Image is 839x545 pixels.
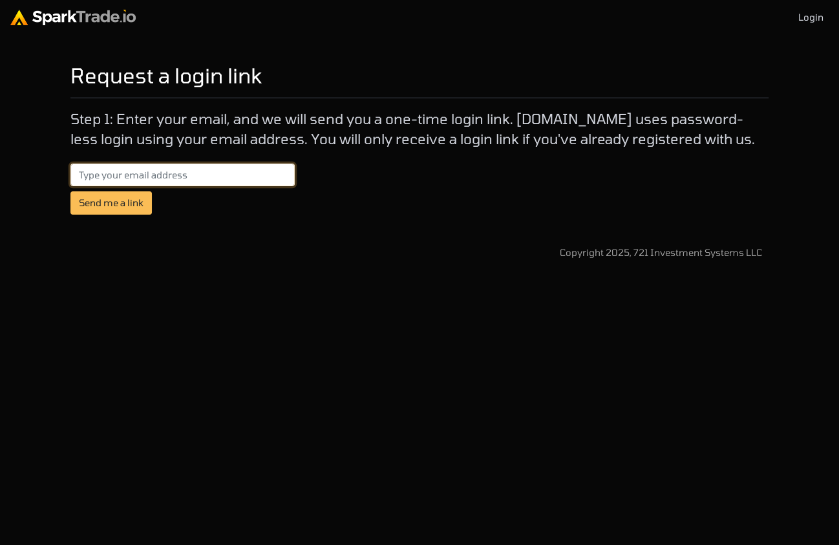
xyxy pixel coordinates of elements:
[560,246,762,260] div: Copyright 2025, 721 Investment Systems LLC
[70,164,295,187] input: Type your email address
[70,191,152,215] button: Send me a link
[793,5,829,30] a: Login
[70,63,262,87] h2: Request a login link
[10,10,136,25] img: sparktrade.png
[70,109,769,147] p: Step 1: Enter your email, and we will send you a one-time login link. [DOMAIN_NAME] uses password...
